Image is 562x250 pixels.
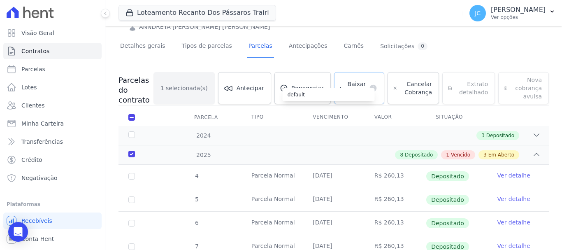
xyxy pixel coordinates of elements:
[128,220,135,227] input: Só é possível selecionar pagamentos em aberto
[3,213,102,229] a: Recebíveis
[481,132,485,139] span: 3
[283,88,375,101] div: default
[194,220,199,226] span: 6
[303,188,364,211] td: [DATE]
[497,171,530,180] a: Ver detalhe
[21,119,64,128] span: Minha Carteira
[139,23,270,31] a: ANNDREYA [PERSON_NAME] [PERSON_NAME]
[303,109,364,126] th: Vencimento
[3,152,102,168] a: Crédito
[21,138,63,146] span: Transferências
[218,72,271,104] a: Antecipar
[426,195,469,205] span: Depositado
[3,115,102,132] a: Minha Carteira
[426,218,469,228] span: Depositado
[446,151,449,159] span: 1
[365,188,426,211] td: R$ 260,13
[194,196,199,203] span: 5
[365,212,426,235] td: R$ 260,13
[463,2,562,25] button: JC [PERSON_NAME] Ver opções
[3,25,102,41] a: Visão Geral
[3,133,102,150] a: Transferências
[303,165,364,188] td: [DATE]
[491,14,546,21] p: Ver opções
[3,61,102,77] a: Parcelas
[405,151,433,159] span: Depositado
[303,212,364,235] td: [DATE]
[483,151,487,159] span: 3
[21,217,52,225] span: Recebíveis
[8,222,28,242] div: Open Intercom Messenger
[242,188,303,211] td: Parcela Normal
[21,83,37,91] span: Lotes
[365,109,426,126] th: Valor
[242,212,303,235] td: Parcela Normal
[242,165,303,188] td: Parcela Normal
[118,5,276,21] button: Loteamento Recanto Dos Pássaros Trairi
[497,195,530,203] a: Ver detalhe
[418,42,427,50] div: 0
[128,243,135,250] input: Só é possível selecionar pagamentos em aberto
[160,84,164,92] span: 1
[184,109,228,126] div: Parcela
[488,151,514,159] span: Em Aberto
[426,171,469,181] span: Depositado
[345,80,366,96] span: Baixar boleto
[3,43,102,59] a: Contratos
[475,10,481,16] span: JC
[180,36,234,58] a: Tipos de parcelas
[365,165,426,188] td: R$ 260,13
[3,231,102,247] a: Conta Hent
[334,72,385,104] a: Baixar boleto default
[21,156,42,164] span: Crédito
[426,109,487,126] th: Situação
[21,65,45,73] span: Parcelas
[7,199,98,209] div: Plataformas
[3,79,102,96] a: Lotes
[237,84,264,92] span: Antecipar
[388,72,439,104] a: Cancelar Cobrança
[242,109,303,126] th: Tipo
[247,36,274,58] a: Parcelas
[194,173,199,179] span: 4
[21,235,54,243] span: Conta Hent
[274,72,331,104] a: Renegociar
[21,47,49,55] span: Contratos
[400,151,403,159] span: 8
[128,173,135,180] input: Só é possível selecionar pagamentos em aberto
[451,151,470,159] span: Vencido
[401,80,432,96] span: Cancelar Cobrança
[287,36,329,58] a: Antecipações
[497,242,530,250] a: Ver detalhe
[379,36,429,58] a: Solicitações0
[3,170,102,186] a: Negativação
[291,84,324,92] span: Renegociar
[342,36,365,58] a: Carnês
[118,36,167,58] a: Detalhes gerais
[491,6,546,14] p: [PERSON_NAME]
[21,101,44,110] span: Clientes
[21,29,54,37] span: Visão Geral
[118,75,153,105] h3: Parcelas do contrato
[21,174,58,182] span: Negativação
[194,243,199,250] span: 7
[380,42,427,50] div: Solicitações
[497,218,530,227] a: Ver detalhe
[166,84,208,92] span: selecionada(s)
[3,97,102,114] a: Clientes
[486,132,514,139] span: Depositado
[128,196,135,203] input: Só é possível selecionar pagamentos em aberto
